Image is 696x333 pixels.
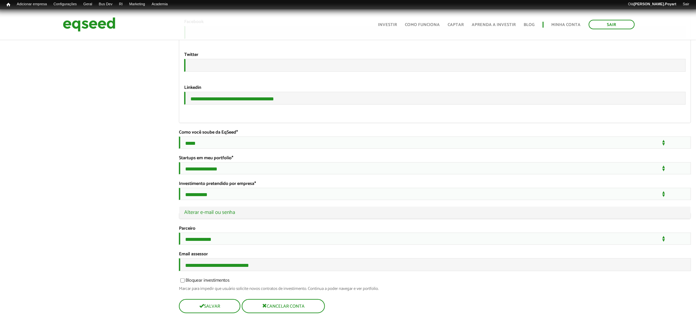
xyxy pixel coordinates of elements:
[254,180,256,188] span: Este campo é obrigatório.
[184,86,201,90] label: Linkedin
[589,20,635,29] a: Sair
[448,23,464,27] a: Captar
[524,23,535,27] a: Blog
[552,23,581,27] a: Minha conta
[242,299,325,313] button: Cancelar conta
[236,129,238,136] span: Este campo é obrigatório.
[177,278,188,283] input: Bloquear investimentos
[634,2,676,6] strong: [PERSON_NAME].Poyart
[63,16,115,33] img: EqSeed
[80,2,95,7] a: Geral
[3,2,13,8] a: Início
[625,2,680,7] a: Olá[PERSON_NAME].Poyart
[179,299,240,313] button: Salvar
[179,287,691,291] div: Marcar para impedir que usuário solicite novos contratos de investimento. Continua a poder navega...
[179,130,238,135] label: Como você soube da EqSeed
[232,154,233,162] span: Este campo é obrigatório.
[179,226,195,231] label: Parceiro
[680,2,693,7] a: Sair
[116,2,126,7] a: RI
[179,182,256,186] label: Investimento pretendido por empresa
[148,2,171,7] a: Academia
[472,23,516,27] a: Aprenda a investir
[378,23,397,27] a: Investir
[405,23,440,27] a: Como funciona
[184,210,686,215] a: Alterar e-mail ou senha
[179,156,233,161] label: Startups em meu portfolio
[179,278,230,285] label: Bloquear investimentos
[50,2,80,7] a: Configurações
[95,2,116,7] a: Bus Dev
[179,252,208,257] label: Email assessor
[13,2,50,7] a: Adicionar empresa
[7,2,10,7] span: Início
[126,2,148,7] a: Marketing
[184,53,198,57] label: Twitter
